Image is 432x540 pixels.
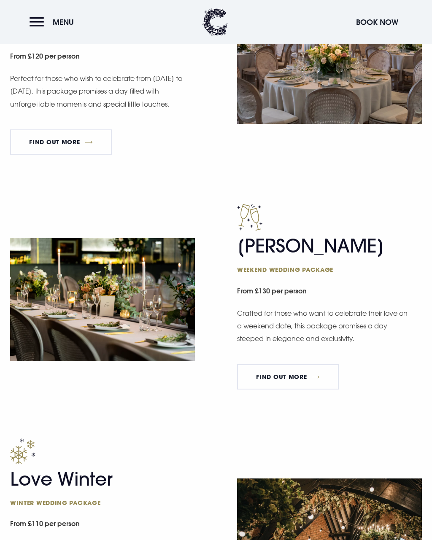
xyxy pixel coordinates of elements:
h2: Love Winter [10,468,175,507]
img: Champagne icon [237,204,262,231]
img: Reception set up at a Wedding Venue Northern Ireland [10,238,195,361]
a: FIND OUT MORE [237,364,339,390]
button: Book Now [352,13,402,31]
span: Winter wedding package [10,499,175,507]
p: Crafted for those who want to celebrate their love on a weekend date, this package promises a day... [237,307,410,345]
small: From £120 per person [10,48,195,67]
img: Wonderful winter package page icon [10,438,35,464]
p: Perfect for those who wish to celebrate from [DATE] to [DATE], this package promises a day filled... [10,72,183,110]
small: From £110 per person [10,515,195,534]
span: Menu [53,17,74,27]
button: Menu [30,13,78,31]
span: Weekend wedding package [237,266,402,274]
small: From £130 per person [237,282,422,301]
img: Clandeboye Lodge [202,8,228,36]
a: FIND OUT MORE [10,129,112,155]
h2: [PERSON_NAME] [237,235,402,274]
img: Wedding reception at a Wedding Venue Northern Ireland [237,1,422,124]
